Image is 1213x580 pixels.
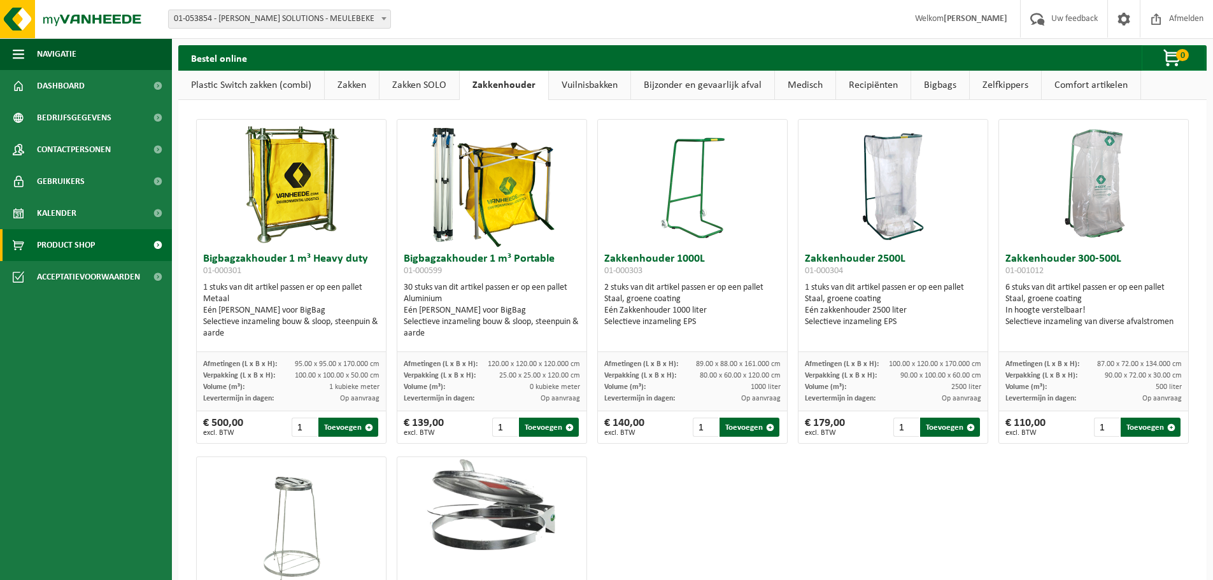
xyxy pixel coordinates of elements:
[203,253,380,279] h3: Bigbagzakhouder 1 m³ Heavy duty
[549,71,630,100] a: Vuilnisbakken
[492,418,518,437] input: 1
[404,360,478,368] span: Afmetingen (L x B x H):
[168,10,391,29] span: 01-053854 - CARPENTIER HARDWOOD SOLUTIONS - MEULEBEKE
[404,316,580,339] div: Selectieve inzameling bouw & sloop, steenpuin & aarde
[893,418,919,437] input: 1
[1005,360,1079,368] span: Afmetingen (L x B x H):
[836,71,911,100] a: Recipiënten
[228,120,355,247] img: 01-000301
[1005,383,1047,391] span: Volume (m³):
[1005,418,1046,437] div: € 110,00
[397,457,586,552] img: 01-000307
[203,305,380,316] div: Eén [PERSON_NAME] voor BigBag
[1094,418,1120,437] input: 1
[805,418,845,437] div: € 179,00
[1005,429,1046,437] span: excl. BTW
[37,38,76,70] span: Navigatie
[530,383,580,391] span: 0 kubieke meter
[1142,395,1182,402] span: Op aanvraag
[805,253,981,279] h3: Zakkenhouder 2500L
[604,418,644,437] div: € 140,00
[604,316,781,328] div: Selectieve inzameling EPS
[404,266,442,276] span: 01-000599
[604,395,675,402] span: Levertermijn in dagen:
[805,294,981,305] div: Staal, groene coating
[404,418,444,437] div: € 139,00
[318,418,378,437] button: Toevoegen
[1156,383,1182,391] span: 500 liter
[1005,282,1182,328] div: 6 stuks van dit artikel passen er op een pallet
[178,45,260,70] h2: Bestel online
[805,360,879,368] span: Afmetingen (L x B x H):
[37,261,140,293] span: Acceptatievoorwaarden
[604,266,642,276] span: 01-000303
[37,70,85,102] span: Dashboard
[1005,395,1076,402] span: Levertermijn in dagen:
[631,71,774,100] a: Bijzonder en gevaarlijk afval
[805,372,877,379] span: Verpakking (L x B x H):
[751,383,781,391] span: 1000 liter
[1005,253,1182,279] h3: Zakkenhouder 300-500L
[604,253,781,279] h3: Zakkenhouder 1000L
[604,282,781,328] div: 2 stuks van dit artikel passen er op een pallet
[380,71,459,100] a: Zakken SOLO
[920,418,980,437] button: Toevoegen
[340,395,380,402] span: Op aanvraag
[944,14,1007,24] strong: [PERSON_NAME]
[862,120,925,247] img: 01-000304
[604,372,676,379] span: Verpakking (L x B x H):
[720,418,779,437] button: Toevoegen
[700,372,781,379] span: 80.00 x 60.00 x 120.00 cm
[295,360,380,368] span: 95.00 x 95.00 x 170.000 cm
[404,305,580,316] div: Eén [PERSON_NAME] voor BigBag
[404,429,444,437] span: excl. BTW
[805,266,843,276] span: 01-000304
[604,383,646,391] span: Volume (m³):
[203,395,274,402] span: Levertermijn in dagen:
[1005,316,1182,328] div: Selectieve inzameling van diverse afvalstromen
[900,372,981,379] span: 90.00 x 100.00 x 60.00 cm
[404,383,445,391] span: Volume (m³):
[203,429,243,437] span: excl. BTW
[541,395,580,402] span: Op aanvraag
[295,372,380,379] span: 100.00 x 100.00 x 50.00 cm
[203,360,277,368] span: Afmetingen (L x B x H):
[404,395,474,402] span: Levertermijn in dagen:
[805,383,846,391] span: Volume (m³):
[805,282,981,328] div: 1 stuks van dit artikel passen er op een pallet
[604,305,781,316] div: Eén Zakkenhouder 1000 liter
[604,360,678,368] span: Afmetingen (L x B x H):
[604,429,644,437] span: excl. BTW
[329,383,380,391] span: 1 kubieke meter
[604,294,781,305] div: Staal, groene coating
[661,120,725,247] img: 01-000303
[460,71,548,100] a: Zakkenhouder
[1005,294,1182,305] div: Staal, groene coating
[203,316,380,339] div: Selectieve inzameling bouw & sloop, steenpuin & aarde
[404,282,580,339] div: 30 stuks van dit artikel passen er op een pallet
[203,372,275,379] span: Verpakking (L x B x H):
[805,395,876,402] span: Levertermijn in dagen:
[696,360,781,368] span: 89.00 x 88.00 x 161.000 cm
[325,71,379,100] a: Zakken
[203,266,241,276] span: 01-000301
[805,429,845,437] span: excl. BTW
[1142,45,1205,71] button: 0
[1030,120,1158,247] img: 01-001012
[1097,360,1182,368] span: 87.00 x 72.00 x 134.000 cm
[178,71,324,100] a: Plastic Switch zakken (combi)
[911,71,969,100] a: Bigbags
[693,418,719,437] input: 1
[404,294,580,305] div: Aluminium
[970,71,1041,100] a: Zelfkippers
[1005,372,1077,379] span: Verpakking (L x B x H):
[488,360,580,368] span: 120.00 x 120.00 x 120.000 cm
[942,395,981,402] span: Op aanvraag
[741,395,781,402] span: Op aanvraag
[37,166,85,197] span: Gebruikers
[404,253,580,279] h3: Bigbagzakhouder 1 m³ Portable
[805,305,981,316] div: Eén zakkenhouder 2500 liter
[203,282,380,339] div: 1 stuks van dit artikel passen er op een pallet
[1042,71,1140,100] a: Comfort artikelen
[37,197,76,229] span: Kalender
